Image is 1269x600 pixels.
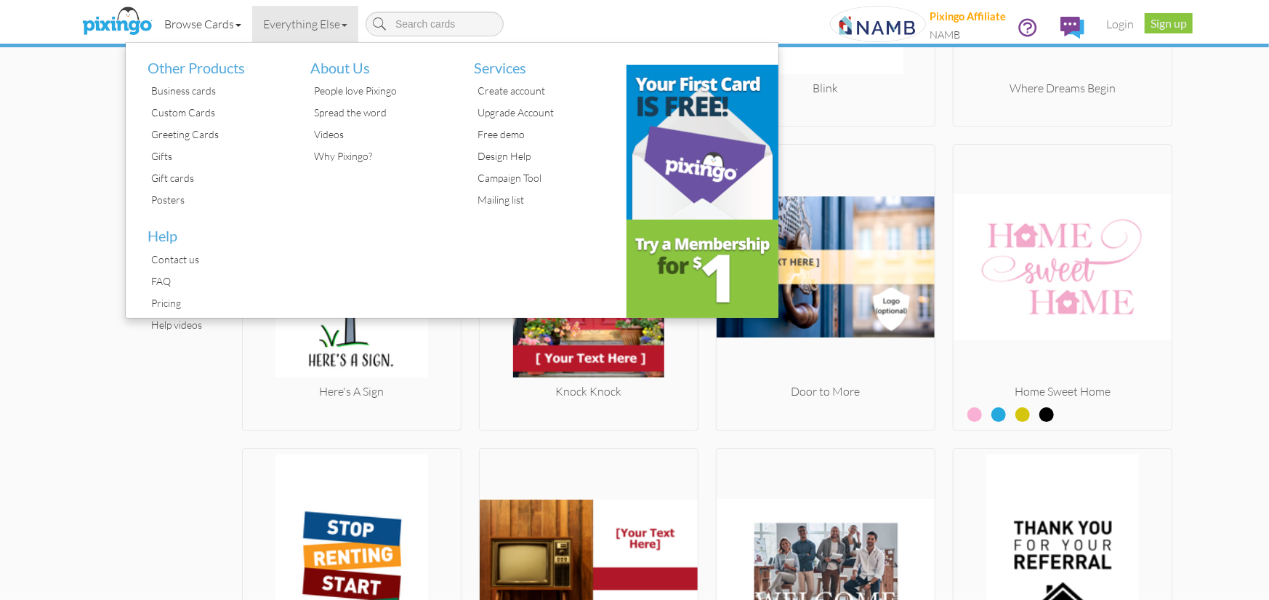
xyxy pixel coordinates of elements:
[148,80,289,102] div: Business cards
[148,271,289,292] div: FAQ
[137,211,289,249] li: Help
[474,145,616,167] div: Design Help
[148,292,289,314] div: Pricing
[300,43,453,81] li: About Us
[148,314,289,336] div: Help videos
[954,383,1172,400] div: Home Sweet Home
[148,145,289,167] div: Gifts
[311,102,453,124] div: Spread the word
[717,151,935,383] img: 20250619-230757-45b682ff218e-250.png
[474,124,616,145] div: Free demo
[830,6,926,42] img: 20250613-165939-9d30799bdb56-250.png
[78,4,156,40] img: pixingo logo
[474,80,616,102] div: Create account
[366,12,504,36] input: Search cards
[252,6,358,42] a: Everything Else
[1060,17,1084,39] img: comments.svg
[717,383,935,400] div: Door to More
[148,102,289,124] div: Custom Cards
[930,28,1006,43] div: NAMB
[463,43,616,81] li: Services
[148,189,289,211] div: Posters
[153,6,252,42] a: Browse Cards
[930,9,1006,25] div: Pixingo Affiliate
[311,145,453,167] div: Why Pixingo?
[1145,13,1193,33] a: Sign up
[474,167,616,189] div: Campaign Tool
[137,43,289,81] li: Other Products
[148,167,289,189] div: Gift cards
[148,249,289,271] div: Contact us
[480,383,698,400] div: Knock Knock
[954,80,1172,97] div: Where Dreams Begin
[474,102,616,124] div: Upgrade Account
[311,124,453,145] div: Videos
[627,65,779,220] img: b31c39d9-a6cc-4959-841f-c4fb373484ab.png
[954,151,1172,383] img: 20190926-221028-d208027f520d-250.jpg
[717,80,935,97] div: Blink
[627,220,779,318] img: e3c53f66-4b0a-4d43-9253-35934b16df62.png
[148,124,289,145] div: Greeting Cards
[311,80,453,102] div: People love Pixingo
[243,383,461,400] div: Here's A Sign
[474,189,616,211] div: Mailing list
[1095,6,1145,42] a: Login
